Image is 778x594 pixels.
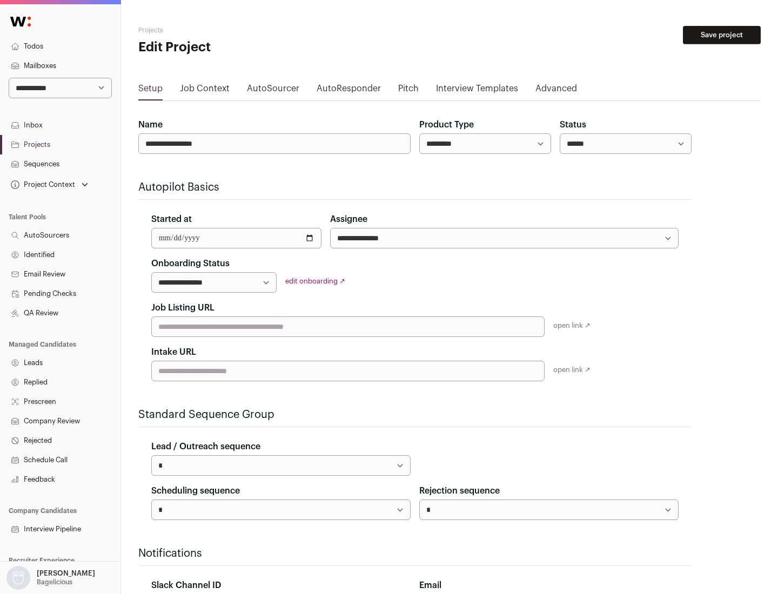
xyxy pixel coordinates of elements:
[180,82,230,99] a: Job Context
[151,213,192,226] label: Started at
[37,578,72,586] p: Bagelicious
[436,82,518,99] a: Interview Templates
[535,82,577,99] a: Advanced
[560,118,586,131] label: Status
[330,213,367,226] label: Assignee
[9,177,90,192] button: Open dropdown
[138,26,346,35] h2: Projects
[317,82,381,99] a: AutoResponder
[419,579,679,592] div: Email
[4,566,97,590] button: Open dropdown
[138,39,346,56] h1: Edit Project
[37,569,95,578] p: [PERSON_NAME]
[138,82,163,99] a: Setup
[419,118,474,131] label: Product Type
[398,82,419,99] a: Pitch
[9,180,75,189] div: Project Context
[138,546,692,561] h2: Notifications
[138,180,692,195] h2: Autopilot Basics
[151,579,221,592] label: Slack Channel ID
[285,278,345,285] a: edit onboarding ↗
[138,118,163,131] label: Name
[151,484,240,497] label: Scheduling sequence
[4,11,37,32] img: Wellfound
[151,346,196,359] label: Intake URL
[6,566,30,590] img: nopic.png
[138,407,692,422] h2: Standard Sequence Group
[151,301,214,314] label: Job Listing URL
[151,257,230,270] label: Onboarding Status
[151,440,260,453] label: Lead / Outreach sequence
[683,26,761,44] button: Save project
[419,484,500,497] label: Rejection sequence
[247,82,299,99] a: AutoSourcer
